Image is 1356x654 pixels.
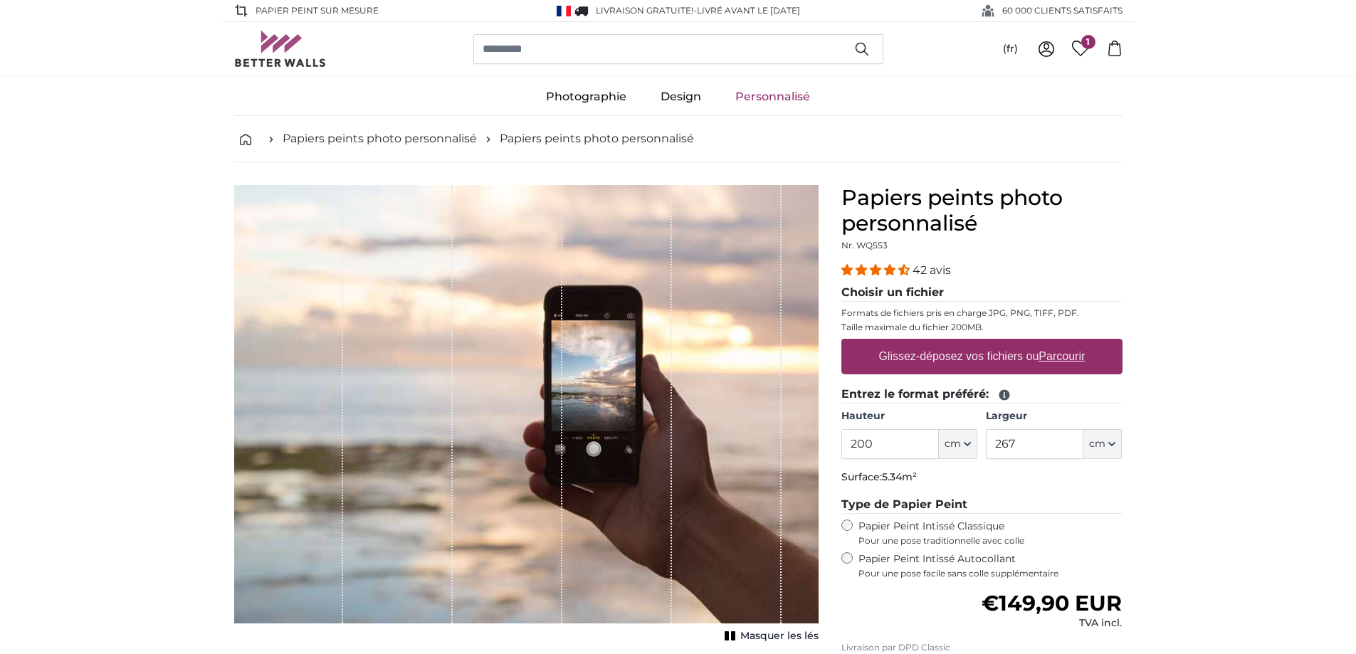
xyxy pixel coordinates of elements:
span: cm [1089,437,1105,451]
nav: breadcrumbs [234,116,1123,162]
a: Personnalisé [718,78,827,115]
img: Betterwalls [234,31,327,67]
span: 60 000 CLIENTS SATISFAITS [1002,4,1123,17]
p: Surface: [841,470,1123,485]
span: 5.34m² [882,470,917,483]
a: Design [643,78,718,115]
p: Formats de fichiers pris en charge JPG, PNG, TIFF, PDF. [841,307,1123,319]
a: Photographie [529,78,643,115]
span: €149,90 EUR [982,590,1122,616]
a: Papiers peints photo personnalisé [500,130,694,147]
span: 42 avis [913,263,951,277]
span: Livré avant le [DATE] [697,5,800,16]
label: Hauteur [841,409,977,423]
p: Livraison par DPD Classic [841,642,1123,653]
span: Livraison GRATUITE! [596,5,693,16]
legend: Choisir un fichier [841,284,1123,302]
span: - [693,5,800,16]
p: Taille maximale du fichier 200MB. [841,322,1123,333]
span: Pour une pose facile sans colle supplémentaire [858,568,1123,579]
span: 4.38 stars [841,263,913,277]
label: Papier Peint Intissé Classique [858,519,1123,547]
h1: Papiers peints photo personnalisé [841,185,1123,236]
button: cm [939,429,977,459]
legend: Type de Papier Peint [841,496,1123,514]
button: cm [1083,429,1122,459]
legend: Entrez le format préféré: [841,386,1123,404]
div: TVA incl. [982,616,1122,631]
img: France [557,6,571,16]
span: Papier peint sur mesure [256,4,379,17]
span: cm [945,437,961,451]
button: Masquer les lés [720,626,819,646]
span: Pour une pose traditionnelle avec colle [858,535,1123,547]
label: Largeur [986,409,1122,423]
span: Masquer les lés [740,629,819,643]
div: 1 of 1 [234,185,819,646]
span: Nr. WQ553 [841,240,888,250]
label: Papier Peint Intissé Autocollant [858,552,1123,579]
a: Papiers peints photo personnalisé [283,130,477,147]
span: 1 [1081,35,1095,49]
button: (fr) [992,36,1029,62]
